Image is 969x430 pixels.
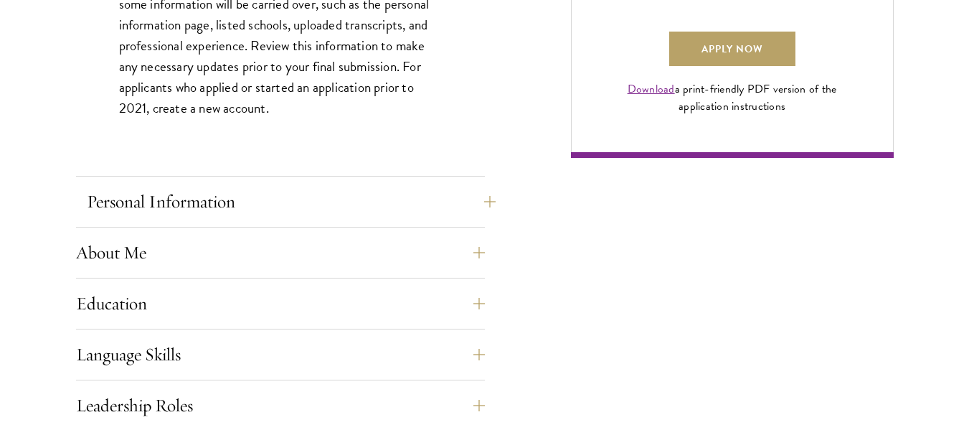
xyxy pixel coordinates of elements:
button: About Me [76,235,485,270]
button: Language Skills [76,337,485,372]
button: Personal Information [87,184,496,219]
div: a print-friendly PDF version of the application instructions [611,80,854,115]
button: Leadership Roles [76,388,485,423]
a: Apply Now [669,32,795,66]
a: Download [628,80,675,98]
button: Education [76,286,485,321]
